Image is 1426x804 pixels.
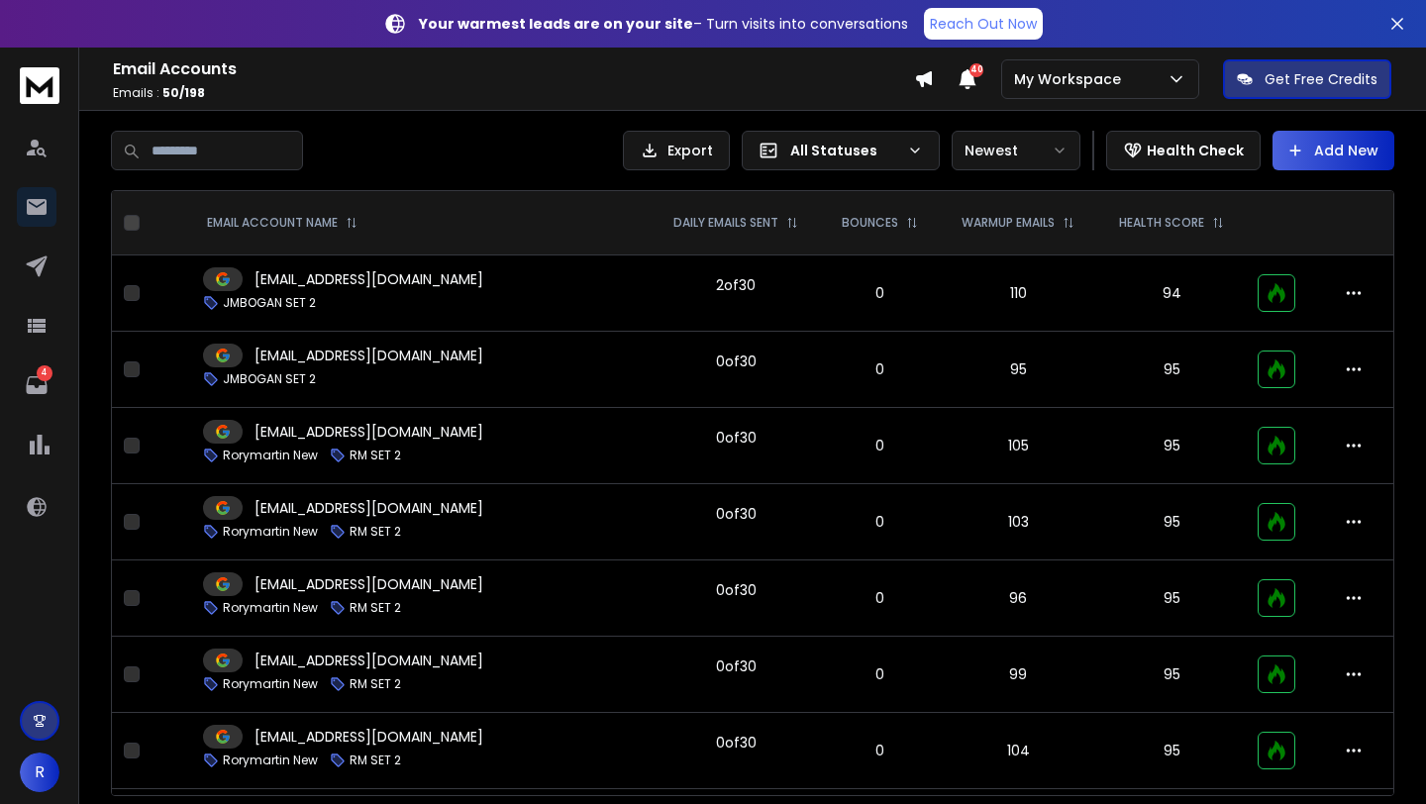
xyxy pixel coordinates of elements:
[939,408,1096,484] td: 105
[833,512,927,532] p: 0
[716,656,757,676] div: 0 of 30
[716,352,757,371] div: 0 of 30
[1265,69,1377,89] p: Get Free Credits
[833,283,927,303] p: 0
[716,428,757,448] div: 0 of 30
[223,448,318,463] p: Rorymartin New
[255,651,483,670] p: [EMAIL_ADDRESS][DOMAIN_NAME]
[1097,255,1247,332] td: 94
[1014,69,1129,89] p: My Workspace
[350,524,401,540] p: RM SET 2
[223,371,316,387] p: JMBOGAN SET 2
[1097,560,1247,637] td: 95
[939,637,1096,713] td: 99
[350,600,401,616] p: RM SET 2
[1097,484,1247,560] td: 95
[716,580,757,600] div: 0 of 30
[20,753,59,792] button: R
[969,63,983,77] span: 40
[673,215,778,231] p: DAILY EMAILS SENT
[37,365,52,381] p: 4
[350,753,401,768] p: RM SET 2
[1097,332,1247,408] td: 95
[113,57,914,81] h1: Email Accounts
[255,346,483,365] p: [EMAIL_ADDRESS][DOMAIN_NAME]
[1273,131,1394,170] button: Add New
[962,215,1055,231] p: WARMUP EMAILS
[939,484,1096,560] td: 103
[223,524,318,540] p: Rorymartin New
[17,365,56,405] a: 4
[952,131,1080,170] button: Newest
[833,436,927,455] p: 0
[716,504,757,524] div: 0 of 30
[255,498,483,518] p: [EMAIL_ADDRESS][DOMAIN_NAME]
[1097,637,1247,713] td: 95
[833,664,927,684] p: 0
[223,600,318,616] p: Rorymartin New
[419,14,908,34] p: – Turn visits into conversations
[1097,713,1247,789] td: 95
[255,574,483,594] p: [EMAIL_ADDRESS][DOMAIN_NAME]
[939,255,1096,332] td: 110
[1147,141,1244,160] p: Health Check
[623,131,730,170] button: Export
[716,733,757,753] div: 0 of 30
[790,141,899,160] p: All Statuses
[1106,131,1261,170] button: Health Check
[350,676,401,692] p: RM SET 2
[223,295,316,311] p: JMBOGAN SET 2
[1223,59,1391,99] button: Get Free Credits
[833,588,927,608] p: 0
[255,269,483,289] p: [EMAIL_ADDRESS][DOMAIN_NAME]
[162,84,205,101] span: 50 / 198
[255,422,483,442] p: [EMAIL_ADDRESS][DOMAIN_NAME]
[939,713,1096,789] td: 104
[716,275,756,295] div: 2 of 30
[223,753,318,768] p: Rorymartin New
[350,448,401,463] p: RM SET 2
[419,14,693,34] strong: Your warmest leads are on your site
[842,215,898,231] p: BOUNCES
[1097,408,1247,484] td: 95
[20,67,59,104] img: logo
[930,14,1037,34] p: Reach Out Now
[255,727,483,747] p: [EMAIL_ADDRESS][DOMAIN_NAME]
[207,215,357,231] div: EMAIL ACCOUNT NAME
[833,359,927,379] p: 0
[223,676,318,692] p: Rorymartin New
[833,741,927,760] p: 0
[113,85,914,101] p: Emails :
[939,560,1096,637] td: 96
[939,332,1096,408] td: 95
[924,8,1043,40] a: Reach Out Now
[1119,215,1204,231] p: HEALTH SCORE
